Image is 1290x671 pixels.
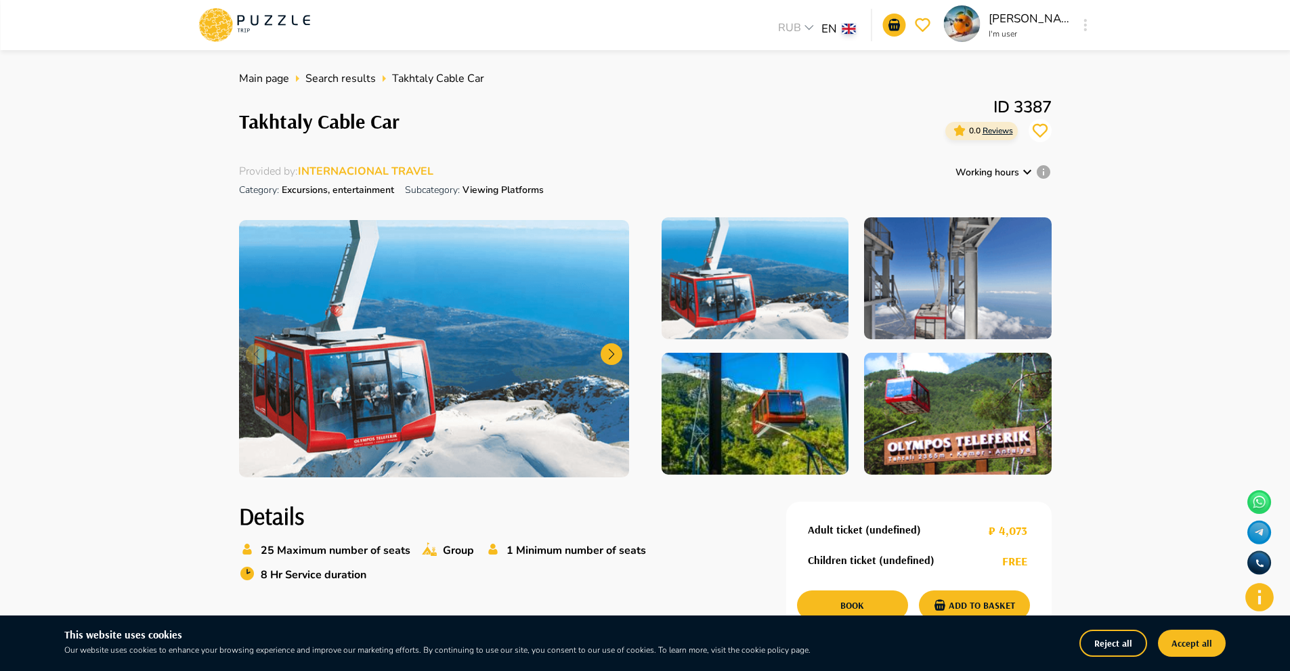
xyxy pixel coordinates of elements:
img: profile_picture PuzzleTrip [944,5,981,42]
p: EN [821,20,837,38]
span: Subcategory: [405,183,463,196]
img: collection PuzzleTrip [864,353,1051,475]
h6: This website uses cookies [64,626,877,644]
nav: breadcrumb [239,70,1052,87]
p: I'm user [989,28,1070,40]
span: Search results [305,71,376,86]
img: lang [842,24,856,34]
button: Reject all [1079,630,1147,657]
a: Provided by:INTERNACIONAL TRAVEL [239,164,433,179]
h1: ₽ 4,073 [989,523,1027,538]
p: 0.0 [969,125,1013,137]
img: collection PuzzleTrip [662,217,848,339]
span: INTERNACIONAL TRAVEL [298,164,433,179]
p: 1 Minimum number of seats [507,542,646,559]
p: Viewing Platforms [405,179,544,201]
button: card_icons [950,121,969,140]
button: Accept all [1158,630,1226,657]
a: Main page [239,70,289,87]
p: ID 3387 [945,95,1052,119]
div: RUB [774,20,821,39]
button: Book [797,590,908,620]
span: Takhtaly Cable Car [392,70,484,87]
h2: Details [239,502,767,530]
p: Our website uses cookies to enhance your browsing experience and improve our marketing efforts. B... [64,644,877,656]
span: Reviews [983,125,1013,136]
img: collection PuzzleTrip [239,220,629,477]
p: Excursions, entertainment [239,179,394,201]
p: [PERSON_NAME] [989,10,1070,28]
h1: Takhtaly Cable Car [239,110,400,133]
h1: Adult ticket (undefined) [808,523,921,536]
h1: FREE [1002,554,1027,568]
button: Add to basket [919,590,1030,620]
a: Search results [305,70,376,87]
h1: Children ticket (undefined) [808,554,934,567]
span: Main page [239,71,289,86]
svg: The date and time of booking can be selected in the basket [1035,164,1052,180]
span: Provided by : [239,164,298,179]
button: favorite [911,14,934,37]
button: notifications [883,14,906,37]
img: collection PuzzleTrip [864,217,1051,339]
p: Working hours [955,165,1019,179]
p: Group [443,542,474,559]
button: card_icons [1029,119,1052,142]
span: Category : [239,183,282,196]
p: 25 Maximum number of seats [261,542,410,559]
p: 8 Hr Service duration [261,567,366,583]
img: collection PuzzleTrip [662,353,848,475]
